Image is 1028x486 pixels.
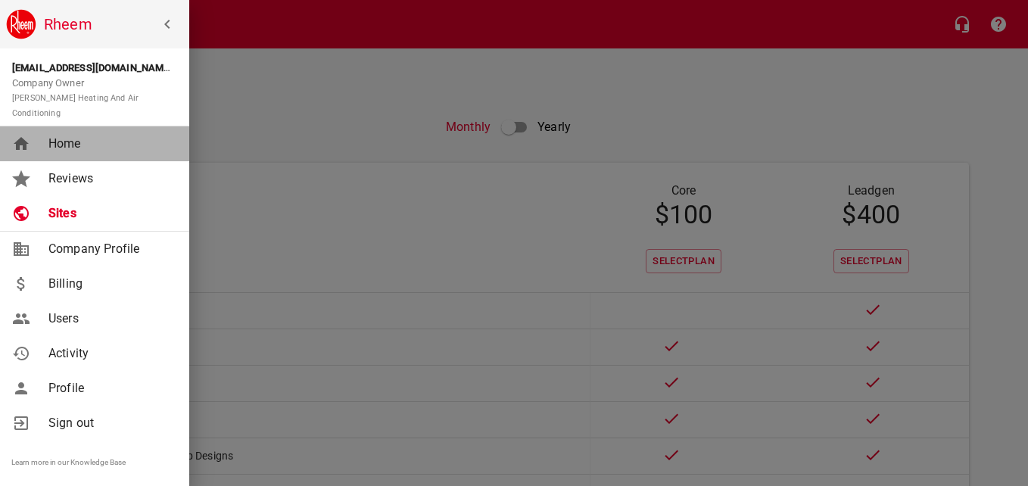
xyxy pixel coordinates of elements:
[11,458,126,466] a: Learn more in our Knowledge Base
[48,275,171,293] span: Billing
[6,9,36,39] img: rheem.png
[48,344,171,363] span: Activity
[44,12,183,36] h6: Rheem
[12,93,139,118] small: [PERSON_NAME] Heating And Air Conditioning
[48,379,171,397] span: Profile
[48,204,171,223] span: Sites
[12,77,139,118] span: Company Owner
[12,62,172,73] strong: [EMAIL_ADDRESS][DOMAIN_NAME]
[48,170,171,188] span: Reviews
[48,135,171,153] span: Home
[48,240,171,258] span: Company Profile
[48,310,171,328] span: Users
[48,414,171,432] span: Sign out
